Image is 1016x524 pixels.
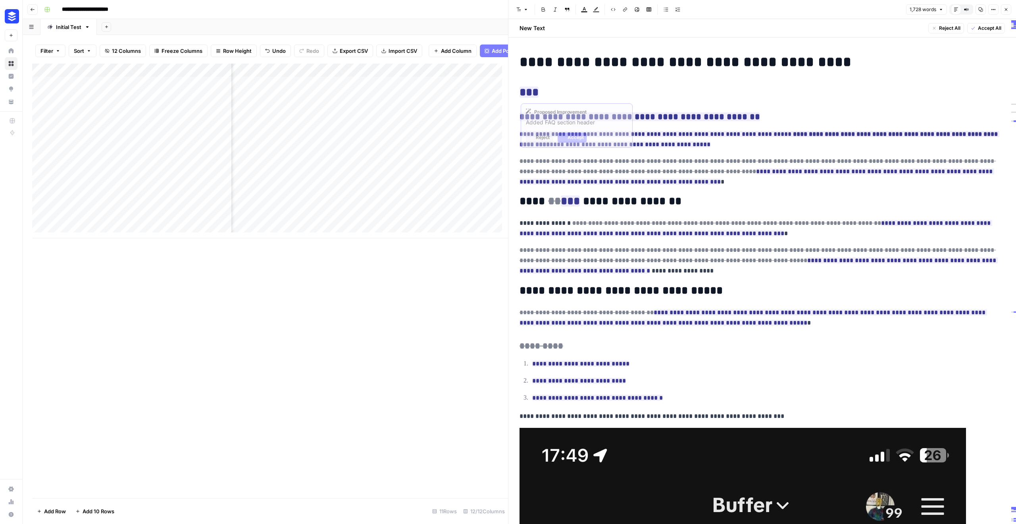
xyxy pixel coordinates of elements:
button: Add Row [32,505,71,518]
a: Initial Test [40,19,97,35]
button: 12 Columns [100,44,146,57]
span: Add 10 Rows [83,507,114,515]
a: Your Data [5,95,17,108]
button: Workspace: Buffer [5,6,17,26]
span: Undo [272,47,286,55]
button: Help + Support [5,508,17,521]
a: Browse [5,57,17,70]
img: Buffer Logo [5,9,19,23]
span: Add Row [44,507,66,515]
a: Home [5,44,17,57]
span: Row Height [223,47,252,55]
button: Filter [35,44,65,57]
button: Add 10 Rows [71,505,119,518]
div: 12/12 Columns [460,505,508,518]
span: Freeze Columns [162,47,202,55]
span: Add Power Agent [492,47,535,55]
button: Redo [294,44,324,57]
button: Import CSV [376,44,422,57]
button: Add Power Agent [480,44,540,57]
a: Usage [5,495,17,508]
a: Settings [5,483,17,495]
span: Add Column [441,47,471,55]
button: 1,728 words [906,4,947,15]
button: Undo [260,44,291,57]
span: Export CSV [340,47,368,55]
a: Insights [5,70,17,83]
span: Accept All [978,25,1001,32]
button: Accept All [967,23,1005,33]
button: Reject All [928,23,964,33]
div: 11 Rows [429,505,460,518]
span: 12 Columns [112,47,141,55]
button: Row Height [211,44,257,57]
span: Redo [306,47,319,55]
span: Filter [40,47,53,55]
div: Initial Test [56,23,81,31]
span: Import CSV [389,47,417,55]
span: Reject All [939,25,960,32]
button: Add Column [429,44,477,57]
span: 1,728 words [910,6,936,13]
h2: New Text [520,24,545,32]
span: Sort [74,47,84,55]
button: Freeze Columns [149,44,208,57]
a: Opportunities [5,83,17,95]
button: Sort [69,44,96,57]
button: Export CSV [327,44,373,57]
